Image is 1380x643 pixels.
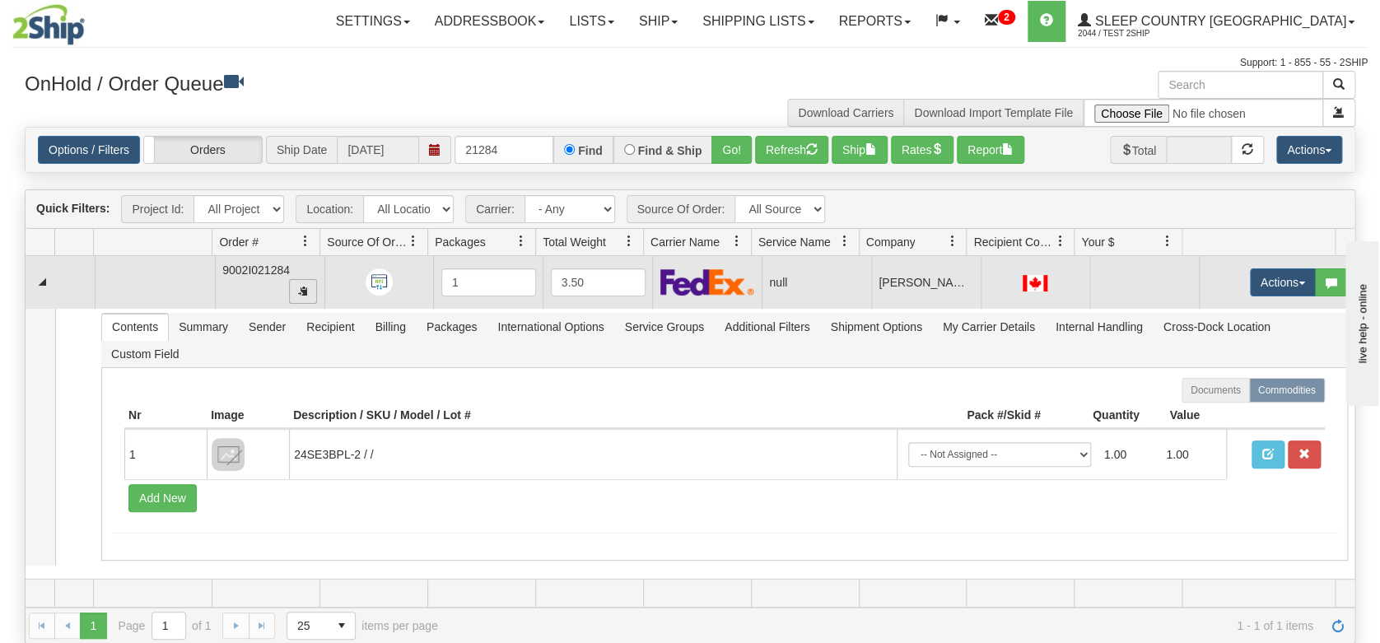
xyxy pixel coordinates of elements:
span: Total Weight [543,234,606,250]
a: Lists [557,1,626,42]
input: Import [1084,99,1323,127]
iframe: chat widget [1342,237,1378,405]
button: Actions [1276,136,1342,164]
span: Sender [239,314,296,340]
span: Location: [296,195,363,223]
a: Packages filter column settings [507,227,535,255]
a: Company filter column settings [938,227,966,255]
span: items per page [287,612,438,640]
img: CA [1023,275,1047,291]
span: Page sizes drop down [287,612,356,640]
span: Internal Handling [1046,314,1153,340]
a: Service Name filter column settings [831,227,859,255]
td: [PERSON_NAME] COMTOI [871,256,981,309]
input: Order # [455,136,553,164]
th: Value [1144,403,1226,429]
a: Collapse [32,272,53,292]
span: Contents [102,314,168,340]
label: Commodities [1249,378,1325,403]
sup: 2 [998,10,1015,25]
a: Carrier Name filter column settings [723,227,751,255]
td: null [762,256,871,309]
button: Report [957,136,1024,164]
span: Carrier Name [650,234,720,250]
a: Ship [627,1,690,42]
span: Sleep Country [GEOGRAPHIC_DATA] [1091,14,1346,28]
a: Total Weight filter column settings [615,227,643,255]
th: Description / SKU / Model / Lot # [289,403,897,429]
span: Project Id: [121,195,193,223]
button: Add New [128,484,197,512]
button: Ship [832,136,888,164]
span: Ship Date [266,136,337,164]
h3: OnHold / Order Queue [25,71,678,95]
a: Download Import Template File [914,106,1073,119]
span: International Options [487,314,613,340]
span: Source Of Order [327,234,407,250]
a: Settings [324,1,422,42]
button: Search [1322,71,1355,99]
span: Billing [366,314,416,340]
a: Options / Filters [38,136,140,164]
button: Actions [1250,268,1316,296]
span: Service Name [758,234,831,250]
img: API [366,268,393,296]
span: 2044 / TEST 2SHIP [1078,26,1201,42]
a: Refresh [1325,613,1351,639]
div: Support: 1 - 855 - 55 - 2SHIP [12,56,1368,70]
label: Orders [144,137,262,163]
span: Summary [169,314,238,340]
div: live help - online [12,14,152,26]
span: Your $ [1081,234,1114,250]
th: Nr [124,403,207,429]
input: Search [1158,71,1323,99]
img: FedEx Express® [660,268,755,296]
button: Go! [711,136,752,164]
img: 8DAB37Fk3hKpn3AAAAAElFTkSuQmCC [212,438,245,471]
span: 1 - 1 of 1 items [461,619,1313,632]
div: grid toolbar [26,190,1354,229]
span: Recipient [296,314,364,340]
span: Custom Field [101,341,189,367]
span: select [329,613,355,639]
a: Reports [827,1,923,42]
img: logo2044.jpg [12,4,85,45]
span: Service Groups [615,314,714,340]
span: Recipient Country [973,234,1053,250]
a: 2 [972,1,1028,42]
span: Source Of Order: [627,195,735,223]
button: Copy to clipboard [289,279,317,304]
a: Shipping lists [690,1,826,42]
span: 9002I021284 [222,263,290,277]
span: Additional Filters [715,314,820,340]
span: Order # [219,234,258,250]
a: Source Of Order filter column settings [399,227,427,255]
a: Order # filter column settings [291,227,319,255]
a: Addressbook [422,1,557,42]
span: Packages [435,234,485,250]
th: Image [207,403,289,429]
td: 1.00 [1098,436,1160,473]
span: Shipment Options [821,314,932,340]
span: Company [866,234,916,250]
span: Page of 1 [119,612,212,640]
span: Cross-Dock Location [1154,314,1280,340]
span: 25 [297,617,319,634]
label: Find [578,145,603,156]
label: Documents [1182,378,1250,403]
span: Total [1110,136,1167,164]
label: Quick Filters: [36,200,110,217]
label: Find & Ship [638,145,702,156]
th: Quantity [1045,403,1144,429]
a: Recipient Country filter column settings [1046,227,1074,255]
button: Refresh [755,136,828,164]
a: Your $ filter column settings [1154,227,1182,255]
td: 1.00 [1159,436,1222,473]
td: 24SE3BPL-2 / / [289,429,897,479]
span: Carrier: [465,195,524,223]
th: Pack #/Skid # [897,403,1045,429]
span: My Carrier Details [933,314,1045,340]
span: Page 1 [80,613,106,639]
a: Sleep Country [GEOGRAPHIC_DATA] 2044 / TEST 2SHIP [1065,1,1367,42]
button: Rates [891,136,954,164]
